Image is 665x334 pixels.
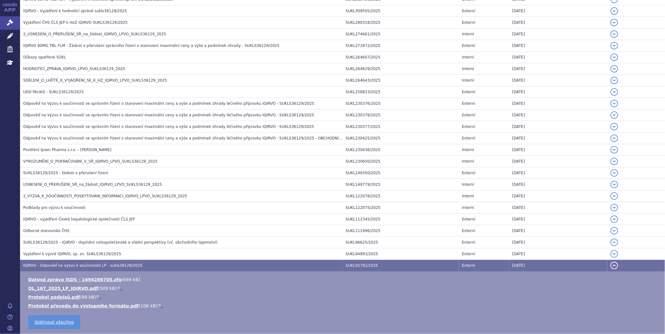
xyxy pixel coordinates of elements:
a: Datová zpráva ISDS - 1494286705.zfo [28,277,121,282]
span: Interní [462,194,474,198]
span: Externí [462,9,475,13]
span: Externí [462,136,475,140]
span: 88 kB [82,295,94,300]
button: detail [611,19,618,26]
td: SUKL92782/2025 [343,260,459,271]
button: detail [611,77,618,84]
a: 🔍 [157,303,163,308]
td: SUKL96625/2025 [343,237,459,248]
span: Interní [462,55,474,59]
span: 509 kB [100,286,115,291]
button: detail [611,158,618,165]
span: IQIRVO 80MG TBL FLM - Žádost o přerušení správního řízení o stanovení maximální ceny a výše a pod... [23,43,280,48]
td: SUKL149350/2025 [343,167,459,179]
span: SDĚLENÍ_O_LHŮTĚ_K_VYJÁDŘENÍ_SE_K_HZ_IQIRVO_LPVO_SUKLS36129_2025 [23,78,167,83]
span: Důkazy opatřené SÚKL [23,55,66,59]
span: Interní [462,67,474,71]
span: 2_USNESENÍ_O_PŘERUŠENÍ_SŘ_na_žádost_IQIRVO_LPVO_SUKLS36129_2025 [23,32,166,36]
button: detail [611,215,618,223]
td: [DATE] [509,40,607,52]
span: USNESENÍ_O_PŘERUŠENÍ_SŘ_na_žádost_IQIRVO_LPVO_SUKLS36129_2025 [23,182,162,187]
span: Odborné stanovisko ČHS [23,229,70,233]
td: [DATE] [509,237,607,248]
td: SUKL111996/2025 [343,225,459,237]
span: Interní [462,32,474,36]
span: Interní [462,148,474,152]
td: [DATE] [509,144,607,156]
span: Odpověď na Výzvu k součinnosti ve správním řízení o stanovení maximální ceny a výše a podmínek úh... [23,113,314,117]
button: detail [611,65,618,73]
span: Vyjádření ČHS ČLS JEP k HoZ IQIRVO SUKLS36129/2025 [23,20,128,25]
a: 🔍 [117,286,122,291]
a: Protokol převodu do výstupního formátu.pdf [28,303,139,308]
span: Externí [462,240,475,245]
td: [DATE] [509,121,607,133]
span: VYROZUMĚNÍ_O_POKRAČOVÁNÍ_V_SŘ_IQIRVO_LPVO_SUKLS36129_2025 [23,159,157,164]
td: [DATE] [509,98,607,109]
td: SUKL149779/2025 [343,179,459,190]
td: [DATE] [509,75,607,86]
span: IQIRVO - Vyjádření k hodnotící zprávě sukls36129/2025 [23,9,127,13]
span: IQIRVO - vyjádření České hepatologické společnosti ČLS JEP [23,217,135,221]
span: 106 kB [141,303,156,308]
span: Externí [462,124,475,129]
td: SUKL122078/2025 [343,190,459,202]
li: ( ) [28,294,659,300]
button: detail [611,123,618,130]
span: Pověření Ipsen Pharma s.r.o. - Jan Strnad [23,148,111,152]
td: SUKL258823/2025 [343,86,459,98]
span: Externí [462,217,475,221]
button: detail [611,262,618,269]
span: SUKLS36129/2025 - IQIRVO - doplnění celospolečenské a vládní perspektivy (vč. obchodního tajemství) [23,240,218,245]
td: [DATE] [509,260,607,271]
td: [DATE] [509,109,607,121]
td: [DATE] [509,248,607,260]
td: SUKL230377/2025 [343,121,459,133]
span: Interní [462,205,474,210]
span: Externí [462,171,475,175]
button: detail [611,169,618,177]
span: Interní [462,159,474,164]
button: detail [611,111,618,119]
td: [DATE] [509,202,607,214]
td: SUKL230650/2025 [343,156,459,167]
a: Protokol podpisů.pdf [28,295,80,300]
td: SUKL112345/2025 [343,214,459,225]
button: detail [611,227,618,235]
td: [DATE] [509,52,607,63]
span: Odpověď na Výzvu k součinnosti ve správním řízení o stanovení maximální ceny a výše a podmínek úh... [23,101,314,106]
td: SUKL230425/2025 [343,133,459,144]
button: detail [611,239,618,246]
li: ( ) [28,276,659,283]
li: ( ) [28,285,659,291]
button: detail [611,42,618,49]
td: [DATE] [509,179,607,190]
span: Interní [462,78,474,83]
a: OL_167_2025_LP_IQIRVO.pdf [28,286,98,291]
td: [DATE] [509,28,607,40]
button: detail [611,204,618,211]
button: detail [611,53,618,61]
td: [DATE] [509,17,607,28]
td: SUKL264629/2025 [343,63,459,75]
td: SUKL230436/2025 [343,144,459,156]
button: detail [611,30,618,38]
span: Vyjádření k výzvě IQIRVO, sp. zn. SUKLS36129/2025 [23,252,121,256]
span: 2_VÝZVA_K_SOUČINNOSTI_POSKYTOVÁNÍ_INFORMACÍ_IQIRVO_LPVO_SUKLS36129_2025 [23,194,187,198]
td: SUKL274661/2025 [343,28,459,40]
td: [DATE] [509,225,607,237]
span: Užití fibrátů - SUKLS36129/2025 [23,90,84,94]
button: detail [611,134,618,142]
button: detail [611,7,618,15]
span: Podklady pro výzvu k součinnosti [23,205,85,210]
td: SUKL230376/2025 [343,98,459,109]
button: detail [611,250,618,258]
span: Externí [462,113,475,117]
td: SUKL94893/2025 [343,248,459,260]
td: [DATE] [509,133,607,144]
button: detail [611,181,618,188]
span: Externí [462,101,475,106]
td: [DATE] [509,63,607,75]
td: [DATE] [509,156,607,167]
span: SUKLS36129/2025 - žádost o přerušení řízení [23,171,108,175]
